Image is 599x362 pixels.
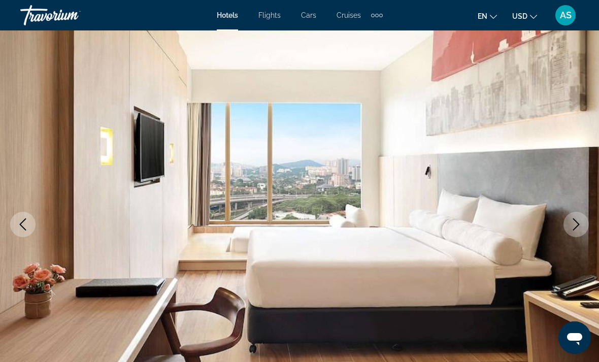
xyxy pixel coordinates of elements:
[20,2,122,28] a: Travorium
[217,11,238,19] a: Hotels
[512,12,527,20] span: USD
[371,7,383,23] button: Extra navigation items
[10,212,36,237] button: Previous image
[337,11,361,19] a: Cruises
[552,5,579,26] button: User Menu
[560,10,572,20] span: AS
[558,321,591,354] iframe: Кнопка запуска окна обмена сообщениями
[301,11,316,19] a: Cars
[563,212,589,237] button: Next image
[478,12,487,20] span: en
[478,9,497,23] button: Change language
[258,11,281,19] a: Flights
[512,9,537,23] button: Change currency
